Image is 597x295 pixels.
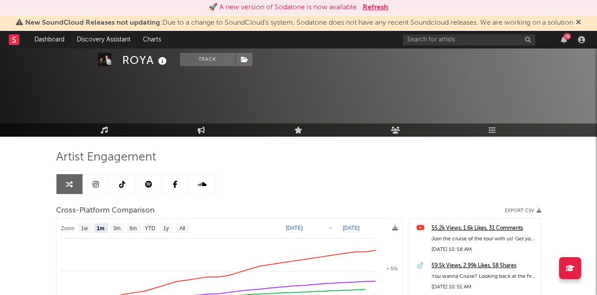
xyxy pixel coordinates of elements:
[432,271,537,282] div: You wanna Cruise? Looking back at the first year of Cruise - it has connected us with so many ama...
[363,2,388,13] button: Refresh
[432,244,537,255] div: [DATE] 10:56 AM
[403,34,535,45] input: Search for artists
[56,205,154,216] span: Cross-Platform Comparison
[137,31,167,49] a: Charts
[129,225,137,232] text: 6m
[180,53,235,66] button: Track
[432,282,537,292] div: [DATE] 10:51 AM
[61,225,75,232] text: Zoom
[97,225,104,232] text: 1m
[122,53,169,67] div: ROYA
[25,19,573,26] span: : Due to a change to SoundCloud's system, Sodatone does not have any recent Soundcloud releases. ...
[432,223,537,234] a: 55.2k Views, 1.6k Likes, 31 Comments
[28,31,71,49] a: Dashboard
[576,19,581,26] span: Dismiss
[113,225,120,232] text: 3m
[163,225,169,232] text: 1y
[328,225,333,231] text: →
[144,225,155,232] text: YTD
[432,234,537,244] div: Join the cruise of the tour with us! Get your tickets nooow 🥳 #1yearanniversary #ohmyroya #cruise
[209,2,358,13] div: 🚀 A new version of Sodatone is now available.
[286,225,303,231] text: [DATE]
[432,261,537,271] a: 59.5k Views, 2.99k Likes, 58 Shares
[25,19,160,26] span: New SoundCloud Releases not updating
[71,31,137,49] a: Discovery Assistant
[386,266,398,271] text: + 5%
[56,152,156,163] span: Artist Engagement
[505,208,541,213] button: Export CSV
[81,225,88,232] text: 1w
[563,33,571,40] div: 78
[179,225,185,232] text: All
[343,225,360,231] text: [DATE]
[561,36,567,43] button: 78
